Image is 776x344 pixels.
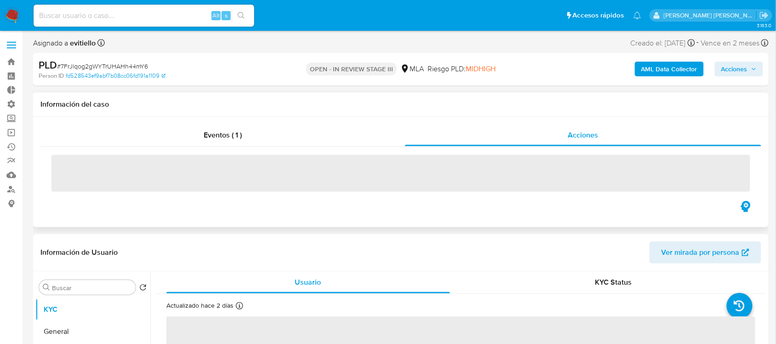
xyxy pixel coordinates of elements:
a: fd528543ef9abf7b08cc06fd191a1109 [66,72,165,80]
span: Acciones [721,62,747,76]
button: Acciones [715,62,763,76]
span: Vence en 2 meses [701,38,760,48]
b: PLD [39,57,57,72]
h1: Información de Usuario [40,248,118,257]
input: Buscar usuario o caso... [34,10,254,22]
span: s [225,11,228,20]
span: Alt [212,11,220,20]
b: AML Data Collector [641,62,697,76]
span: Usuario [295,277,321,287]
button: AML Data Collector [635,62,704,76]
p: OPEN - IN REVIEW STAGE III [306,63,397,75]
span: Ver mirada por persona [662,241,740,264]
b: evitiello [68,38,96,48]
span: Accesos rápidos [573,11,624,20]
p: Actualizado hace 2 días [166,301,234,310]
span: Eventos ( 1 ) [204,130,242,140]
span: Riesgo PLD: [428,64,496,74]
button: Buscar [43,284,50,291]
span: # 7FrJlqog2gWYTrUHAHh44mY6 [57,62,148,71]
button: search-icon [232,9,251,22]
span: MIDHIGH [466,63,496,74]
div: MLA [400,64,424,74]
button: Volver al orden por defecto [139,284,147,294]
span: Acciones [568,130,598,140]
button: KYC [35,298,150,321]
span: Asignado a [33,38,96,48]
button: General [35,321,150,343]
a: Salir [759,11,769,20]
b: Person ID [39,72,64,80]
input: Buscar [52,284,132,292]
div: Creado el: [DATE] [631,37,695,49]
h1: Información del caso [40,100,761,109]
span: ‌ [51,155,750,192]
span: KYC Status [595,277,632,287]
a: Notificaciones [633,11,641,19]
p: emmanuel.vitiello@mercadolibre.com [664,11,757,20]
button: Ver mirada por persona [650,241,761,264]
span: - [697,37,699,49]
